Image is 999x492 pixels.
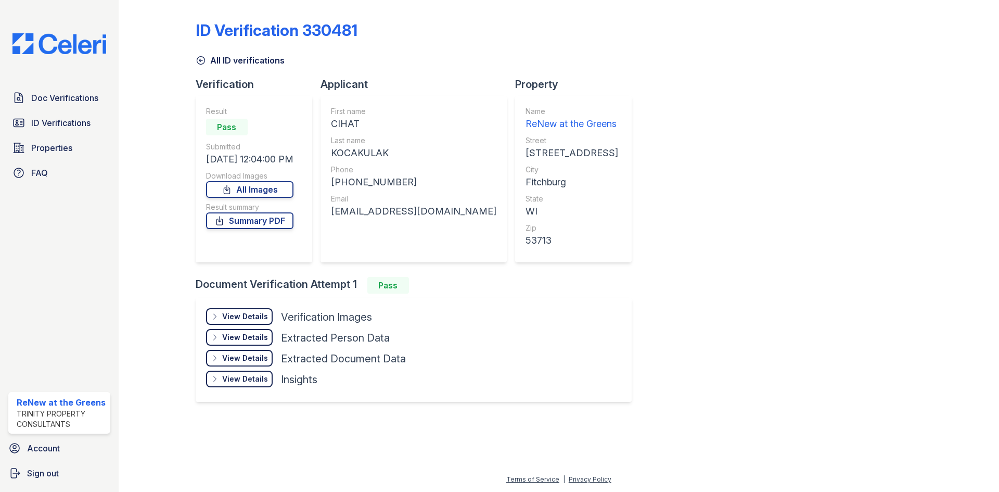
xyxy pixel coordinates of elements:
div: Email [331,194,496,204]
div: Result [206,106,293,117]
div: Result summary [206,202,293,212]
div: Fitchburg [526,175,618,190]
div: City [526,165,618,175]
span: Account [27,442,60,455]
a: Properties [8,137,110,158]
a: ID Verifications [8,112,110,133]
div: Trinity Property Consultants [17,409,106,430]
div: Name [526,106,618,117]
div: CIHAT [331,117,496,131]
div: [DATE] 12:04:00 PM [206,152,293,167]
div: State [526,194,618,204]
div: Zip [526,223,618,233]
div: ID Verification 330481 [196,21,357,40]
img: CE_Logo_Blue-a8612792a0a2168367f1c8372b55b34899dd931a85d93a1a3d3e32e68fde9ad4.png [4,33,114,54]
div: ReNew at the Greens [17,396,106,409]
a: Summary PDF [206,212,293,229]
div: Submitted [206,142,293,152]
div: Street [526,135,618,146]
div: Document Verification Attempt 1 [196,277,640,294]
div: Verification [196,77,321,92]
div: Extracted Person Data [281,331,390,345]
span: FAQ [31,167,48,179]
div: 53713 [526,233,618,248]
a: Sign out [4,463,114,484]
div: First name [331,106,496,117]
div: View Details [222,332,268,343]
a: Privacy Policy [569,475,611,483]
a: Terms of Service [506,475,559,483]
div: Last name [331,135,496,146]
div: Phone [331,165,496,175]
a: Doc Verifications [8,87,110,108]
div: Verification Images [281,310,372,324]
div: | [563,475,565,483]
div: Pass [206,119,248,135]
div: Pass [367,277,409,294]
div: ReNew at the Greens [526,117,618,131]
div: Applicant [321,77,515,92]
div: View Details [222,311,268,322]
a: All ID verifications [196,54,285,67]
a: FAQ [8,162,110,183]
div: WI [526,204,618,219]
div: Property [515,77,640,92]
div: View Details [222,353,268,363]
span: Sign out [27,467,59,480]
span: Doc Verifications [31,92,98,104]
div: KOCAKULAK [331,146,496,160]
div: [STREET_ADDRESS] [526,146,618,160]
div: View Details [222,374,268,384]
div: Download Images [206,171,293,181]
a: All Images [206,181,293,198]
div: [PHONE_NUMBER] [331,175,496,190]
a: Name ReNew at the Greens [526,106,618,131]
a: Account [4,438,114,459]
div: Extracted Document Data [281,351,406,366]
span: ID Verifications [31,117,91,129]
span: Properties [31,142,72,154]
div: [EMAIL_ADDRESS][DOMAIN_NAME] [331,204,496,219]
div: Insights [281,372,317,387]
